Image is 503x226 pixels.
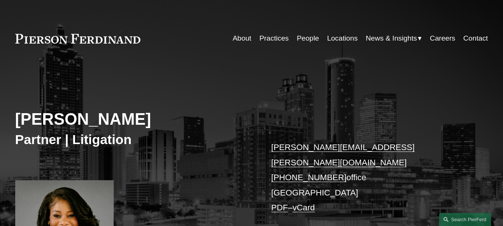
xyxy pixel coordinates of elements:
a: People [297,31,319,46]
p: office [GEOGRAPHIC_DATA] – [271,140,468,216]
a: [PHONE_NUMBER] [271,173,346,182]
h2: [PERSON_NAME] [15,109,251,129]
a: Contact [463,31,488,46]
a: folder dropdown [366,31,422,46]
a: vCard [293,203,315,212]
h3: Partner | Litigation [15,132,251,148]
a: [PERSON_NAME][EMAIL_ADDRESS][PERSON_NAME][DOMAIN_NAME] [271,143,415,167]
a: PDF [271,203,288,212]
a: About [233,31,251,46]
a: Practices [259,31,289,46]
a: Careers [430,31,455,46]
a: Locations [327,31,357,46]
span: News & Insights [366,32,417,45]
a: Search this site [439,213,491,226]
